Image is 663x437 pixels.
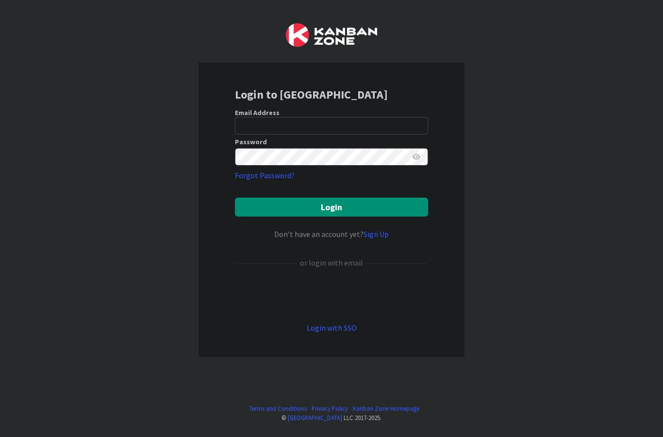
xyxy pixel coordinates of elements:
div: © LLC 2017- 2025 . [244,413,419,422]
a: Kanban Zone Homepage [353,404,419,413]
div: or login with email [298,257,365,269]
img: Kanban Zone [286,23,377,47]
label: Password [235,138,267,145]
div: Sign in with Google. Opens in new tab [235,285,428,306]
a: Login with SSO [307,323,357,333]
b: Login to [GEOGRAPHIC_DATA] [235,87,388,102]
a: Terms and Conditions [249,404,307,413]
button: Login [235,198,428,217]
div: Don’t have an account yet? [235,228,428,240]
a: Sign Up [364,229,389,239]
label: Email Address [235,108,280,117]
a: Privacy Policy [312,404,348,413]
a: Forgot Password? [235,169,295,181]
a: [GEOGRAPHIC_DATA] [288,414,342,421]
iframe: Sign in with Google Button [230,285,433,306]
